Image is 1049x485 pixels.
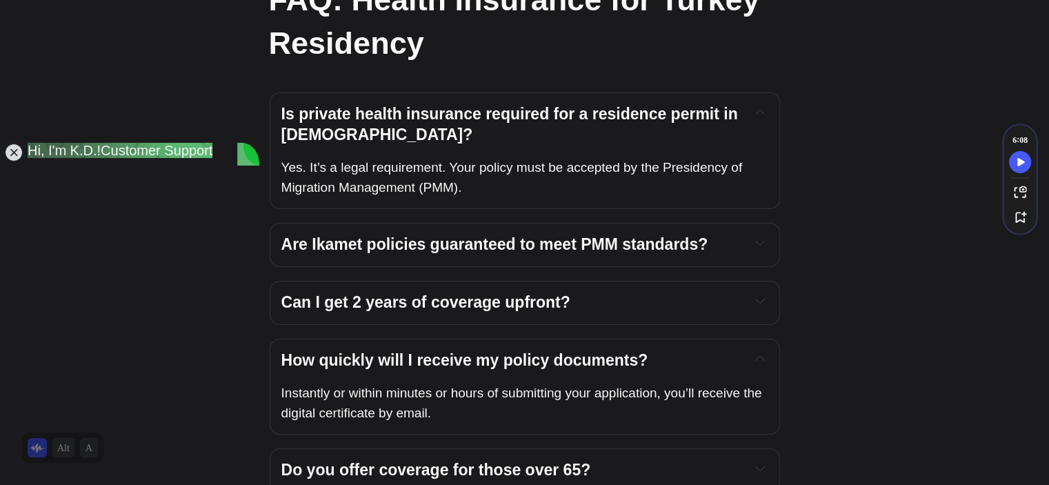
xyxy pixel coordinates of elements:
[281,235,708,253] strong: Are Ikamet policies guaranteed to meet PMM standards?
[281,293,570,311] strong: Can I get 2 years of coverage upfront?
[281,105,743,143] strong: Is private health insurance required for a residence permit in [DEMOGRAPHIC_DATA]?
[752,235,768,251] button: Expand toggle to read content
[281,386,766,420] span: Instantly or within minutes or hours of submitting your application, you’ll receive the digital c...
[281,461,591,479] strong: Do you offer coverage for those over 65?
[281,160,746,195] span: Yes. It’s a legal requirement. Your policy must be accepted by the Presidency of Migration Manage...
[752,104,768,121] button: Expand toggle to read content
[281,351,648,369] strong: How quickly will I receive my policy documents?
[752,350,768,367] button: Expand toggle to read content
[752,293,768,309] button: Expand toggle to read content
[752,460,768,477] button: Expand toggle to read content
